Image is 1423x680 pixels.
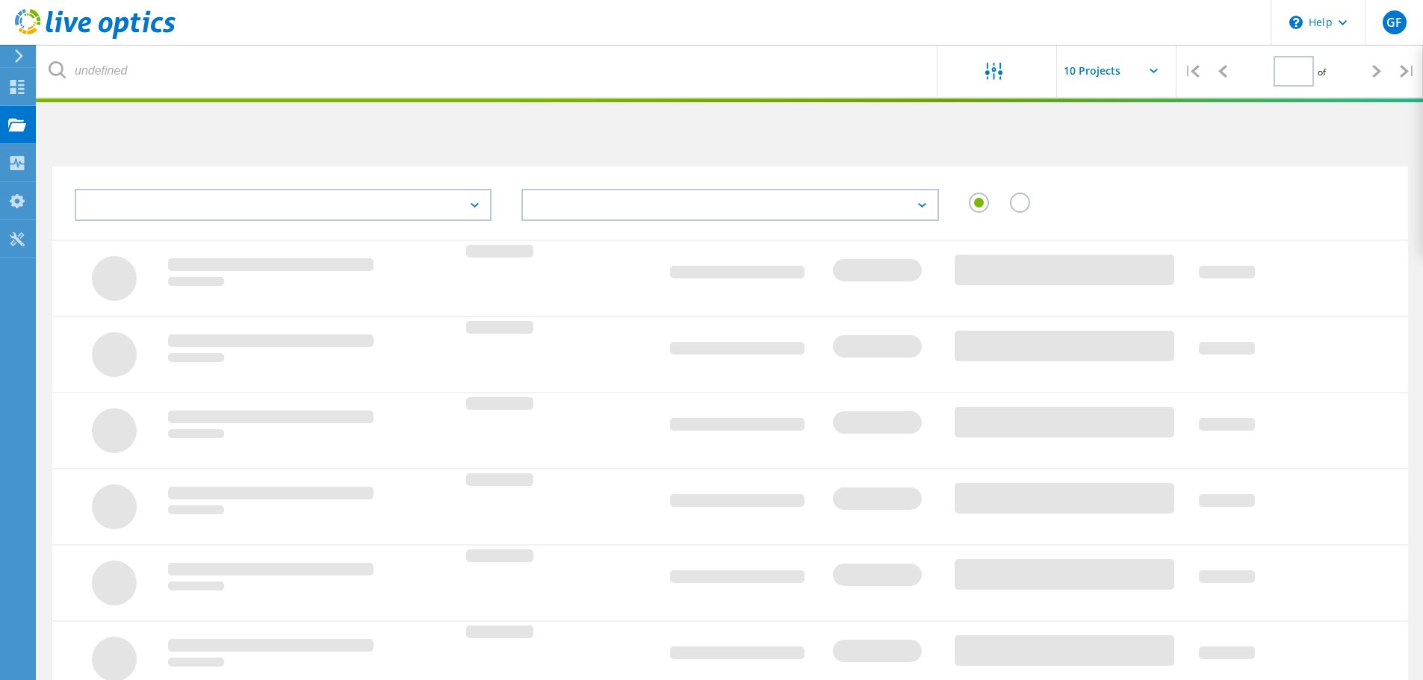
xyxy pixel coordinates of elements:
div: | [1392,45,1423,98]
span: of [1318,66,1326,78]
div: | [1176,45,1207,98]
input: undefined [37,45,938,97]
svg: \n [1289,16,1303,29]
span: GF [1386,16,1402,28]
a: Live Optics Dashboard [15,31,176,42]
